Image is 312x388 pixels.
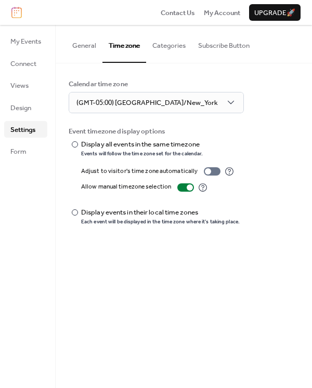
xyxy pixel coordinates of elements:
span: Form [10,146,27,157]
a: Form [4,143,47,159]
span: Connect [10,59,36,69]
a: My Account [204,7,240,18]
div: Each event will be displayed in the time zone where it's taking place. [81,219,240,226]
button: Subscribe Button [192,25,256,61]
div: Event timezone display options [69,126,297,137]
button: Upgrade🚀 [249,4,301,21]
div: Calendar time zone [69,79,297,89]
a: Connect [4,55,47,72]
span: (GMT-05:00) [GEOGRAPHIC_DATA]/New_York [76,96,218,110]
div: Events will follow the time zone set for the calendar. [81,151,203,158]
button: Time zone [102,25,146,62]
button: General [66,25,102,61]
div: Display all events in the same timezone [81,139,201,150]
div: Allow manual timezone selection [81,182,171,192]
img: logo [11,7,22,18]
a: Views [4,77,47,93]
span: My Account [204,8,240,18]
span: My Events [10,36,41,47]
span: Views [10,81,29,91]
span: Settings [10,125,35,135]
a: Settings [4,121,47,138]
a: My Events [4,33,47,49]
span: Design [10,103,31,113]
span: Upgrade 🚀 [254,8,295,18]
a: Contact Us [161,7,195,18]
span: Contact Us [161,8,195,18]
a: Design [4,99,47,116]
div: Display events in their local time zones [81,207,238,218]
button: Categories [146,25,192,61]
div: Adjust to visitor's time zone automatically [81,166,198,177]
